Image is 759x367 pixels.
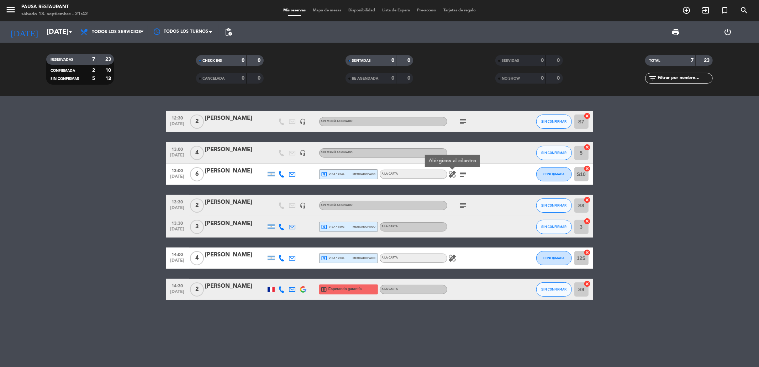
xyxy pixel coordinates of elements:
[205,250,266,260] div: [PERSON_NAME]
[701,6,710,15] i: exit_to_app
[92,76,95,81] strong: 5
[300,202,306,209] i: headset_mic
[704,58,711,63] strong: 23
[190,115,204,129] span: 2
[258,76,262,81] strong: 0
[541,76,544,81] strong: 0
[242,76,244,81] strong: 0
[536,115,572,129] button: SIN CONFIRMAR
[105,57,112,62] strong: 23
[205,166,266,176] div: [PERSON_NAME]
[205,219,266,228] div: [PERSON_NAME]
[382,172,398,175] span: A LA CARTA
[5,4,16,15] i: menu
[92,30,141,34] span: Todos los servicios
[702,21,754,43] div: LOG OUT
[541,58,544,63] strong: 0
[584,112,591,119] i: cancel
[190,220,204,234] span: 3
[300,118,306,125] i: headset_mic
[543,256,564,260] span: CONFIRMADA
[321,151,353,154] span: Sin menú asignado
[169,122,186,130] span: [DATE]
[536,167,572,181] button: CONFIRMADA
[691,58,694,63] strong: 7
[321,286,327,293] i: local_atm
[536,146,572,160] button: SIN CONFIRMAR
[169,206,186,214] span: [DATE]
[105,68,112,73] strong: 10
[205,145,266,154] div: [PERSON_NAME]
[5,24,43,40] i: [DATE]
[353,224,375,229] span: mercadopago
[169,289,186,298] span: [DATE]
[723,28,732,36] i: power_settings_new
[5,4,16,17] button: menu
[321,171,328,177] i: local_atm
[51,69,75,73] span: CONFIRMADA
[657,74,712,82] input: Filtrar por nombre...
[448,170,457,179] i: healing
[224,28,233,36] span: pending_actions
[321,255,344,261] span: visa * 7834
[352,77,378,80] span: RE AGENDADA
[169,113,186,122] span: 12:30
[328,286,362,292] span: Esperando garantía
[382,225,398,228] span: A LA CARTA
[379,9,413,12] span: Lista de Espera
[459,117,468,126] i: subject
[459,201,468,210] i: subject
[541,119,566,123] span: SIN CONFIRMAR
[721,6,729,15] i: turned_in_not
[190,282,204,297] span: 2
[169,197,186,206] span: 13:30
[300,150,306,156] i: headset_mic
[169,250,186,258] span: 14:00
[557,76,562,81] strong: 0
[584,249,591,256] i: cancel
[105,76,112,81] strong: 13
[205,114,266,123] div: [PERSON_NAME]
[190,251,204,265] span: 4
[169,227,186,235] span: [DATE]
[557,58,562,63] strong: 0
[321,224,328,230] i: local_atm
[391,76,394,81] strong: 0
[425,155,480,167] div: Alérgicos al cilantro
[649,59,660,63] span: TOTAL
[584,165,591,172] i: cancel
[541,225,566,229] span: SIN CONFIRMAR
[169,153,186,161] span: [DATE]
[584,280,591,287] i: cancel
[321,204,353,207] span: Sin menú asignado
[345,9,379,12] span: Disponibilidad
[682,6,691,15] i: add_circle_outline
[353,256,375,260] span: mercadopago
[407,76,412,81] strong: 0
[584,196,591,203] i: cancel
[280,9,309,12] span: Mis reservas
[190,198,204,213] span: 2
[258,58,262,63] strong: 0
[459,170,468,179] i: subject
[202,77,225,80] span: CANCELADA
[541,287,566,291] span: SIN CONFIRMAR
[92,68,95,73] strong: 2
[584,218,591,225] i: cancel
[190,146,204,160] span: 4
[169,145,186,153] span: 13:00
[740,6,748,15] i: search
[169,258,186,266] span: [DATE]
[448,254,457,262] i: healing
[543,172,564,176] span: CONFIRMADA
[352,59,371,63] span: SENTADAS
[202,59,222,63] span: CHECK INS
[309,9,345,12] span: Mapa de mesas
[541,151,566,155] span: SIN CONFIRMAR
[382,288,398,291] span: A LA CARTA
[649,74,657,83] i: filter_list
[536,198,572,213] button: SIN CONFIRMAR
[536,220,572,234] button: SIN CONFIRMAR
[353,172,375,176] span: mercadopago
[391,58,394,63] strong: 0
